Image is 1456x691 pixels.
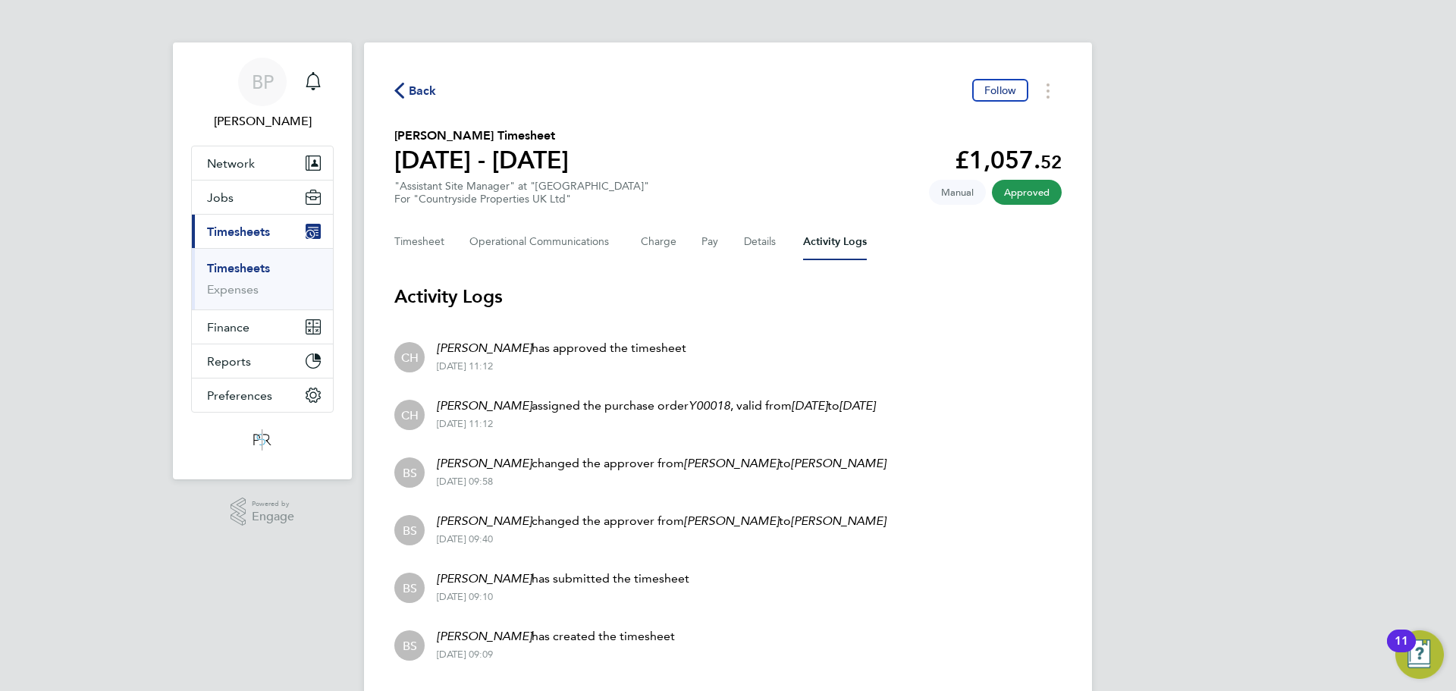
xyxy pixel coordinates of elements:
[191,58,334,130] a: BP[PERSON_NAME]
[929,180,986,205] span: This timesheet was manually created.
[437,627,675,645] p: has created the timesheet
[401,349,419,366] span: CH
[252,72,274,92] span: BP
[437,454,886,473] p: changed the approver from to
[469,224,617,260] button: Operational Communications
[207,320,249,335] span: Finance
[207,225,270,239] span: Timesheets
[955,146,1062,174] app-decimal: £1,057.
[207,388,272,403] span: Preferences
[984,83,1016,97] span: Follow
[839,398,875,413] em: [DATE]
[437,629,532,643] em: [PERSON_NAME]
[437,570,689,588] p: has submitted the timesheet
[192,378,333,412] button: Preferences
[249,428,276,452] img: psrsolutions-logo-retina.png
[394,127,569,145] h2: [PERSON_NAME] Timesheet
[207,190,234,205] span: Jobs
[437,591,689,603] div: [DATE] 09:10
[437,418,875,430] div: [DATE] 11:12
[207,354,251,369] span: Reports
[1395,630,1444,679] button: Open Resource Center, 11 new notifications
[437,571,532,586] em: [PERSON_NAME]
[803,224,867,260] button: Activity Logs
[191,112,334,130] span: Ben Perkin
[231,498,295,526] a: Powered byEngage
[701,224,720,260] button: Pay
[401,407,419,423] span: CH
[394,630,425,661] div: Beth Seddon
[394,515,425,545] div: Beth Seddon
[192,146,333,180] button: Network
[437,456,532,470] em: [PERSON_NAME]
[689,398,730,413] em: Y00018
[394,284,1062,309] h3: Activity Logs
[437,339,686,357] p: has approved the timesheet
[394,145,569,175] h1: [DATE] - [DATE]
[192,248,333,309] div: Timesheets
[437,476,886,488] div: [DATE] 09:58
[192,181,333,214] button: Jobs
[394,81,437,100] button: Back
[972,79,1028,102] button: Follow
[207,156,255,171] span: Network
[252,498,294,510] span: Powered by
[684,514,779,528] em: [PERSON_NAME]
[207,282,259,297] a: Expenses
[437,512,886,530] p: changed the approver from to
[394,180,649,206] div: "Assistant Site Manager" at "[GEOGRAPHIC_DATA]"
[992,180,1062,205] span: This timesheet has been approved.
[437,398,532,413] em: [PERSON_NAME]
[1395,641,1408,661] div: 11
[409,82,437,100] span: Back
[192,310,333,344] button: Finance
[394,573,425,603] div: Beth Seddon
[792,398,827,413] em: [DATE]
[403,637,417,654] span: BS
[403,579,417,596] span: BS
[437,533,886,545] div: [DATE] 09:40
[437,649,675,661] div: [DATE] 09:09
[791,514,886,528] em: [PERSON_NAME]
[684,456,779,470] em: [PERSON_NAME]
[403,522,417,539] span: BS
[252,510,294,523] span: Engage
[791,456,886,470] em: [PERSON_NAME]
[394,193,649,206] div: For "Countryside Properties UK Ltd"
[394,224,445,260] button: Timesheet
[192,344,333,378] button: Reports
[394,400,425,430] div: Chris Harrison
[207,261,270,275] a: Timesheets
[744,224,779,260] button: Details
[1034,79,1062,102] button: Timesheets Menu
[191,428,334,452] a: Go to home page
[437,397,875,415] p: assigned the purchase order , valid from to
[173,42,352,479] nav: Main navigation
[394,342,425,372] div: Chris Harrison
[403,464,417,481] span: BS
[1040,151,1062,173] span: 52
[192,215,333,248] button: Timesheets
[437,341,532,355] em: [PERSON_NAME]
[641,224,677,260] button: Charge
[437,514,532,528] em: [PERSON_NAME]
[394,457,425,488] div: Beth Seddon
[437,360,686,372] div: [DATE] 11:12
